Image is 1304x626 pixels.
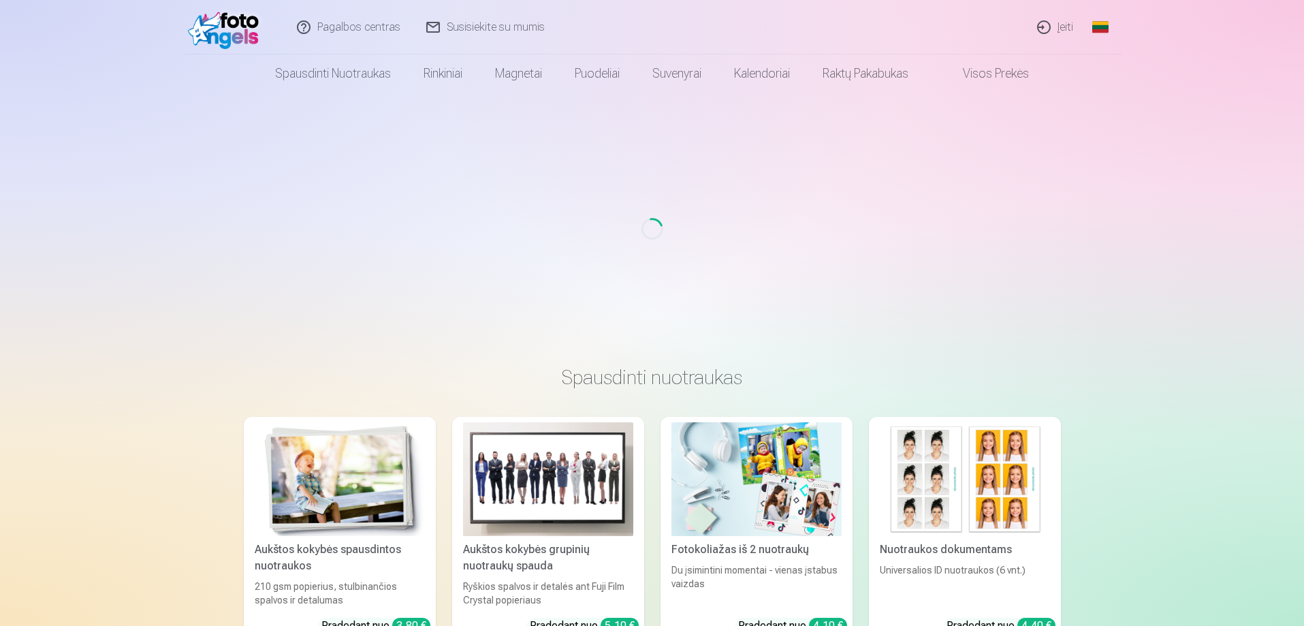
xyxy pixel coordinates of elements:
[259,54,407,93] a: Spausdinti nuotraukas
[666,542,847,558] div: Fotokoliažas iš 2 nuotraukų
[880,422,1050,536] img: Nuotraukos dokumentams
[925,54,1045,93] a: Visos prekės
[636,54,718,93] a: Suvenyrai
[463,422,633,536] img: Aukštos kokybės grupinių nuotraukų spauda
[255,422,425,536] img: Aukštos kokybės spausdintos nuotraukos
[188,5,266,49] img: /fa2
[874,563,1055,607] div: Universalios ID nuotraukos (6 vnt.)
[249,542,430,574] div: Aukštos kokybės spausdintos nuotraukos
[874,542,1055,558] div: Nuotraukos dokumentams
[407,54,479,93] a: Rinkiniai
[806,54,925,93] a: Raktų pakabukas
[249,580,430,607] div: 210 gsm popierius, stulbinančios spalvos ir detalumas
[671,422,842,536] img: Fotokoliažas iš 2 nuotraukų
[558,54,636,93] a: Puodeliai
[458,542,639,574] div: Aukštos kokybės grupinių nuotraukų spauda
[479,54,558,93] a: Magnetai
[718,54,806,93] a: Kalendoriai
[458,580,639,607] div: Ryškios spalvos ir detalės ant Fuji Film Crystal popieriaus
[666,563,847,607] div: Du įsimintini momentai - vienas įstabus vaizdas
[255,365,1050,390] h3: Spausdinti nuotraukas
